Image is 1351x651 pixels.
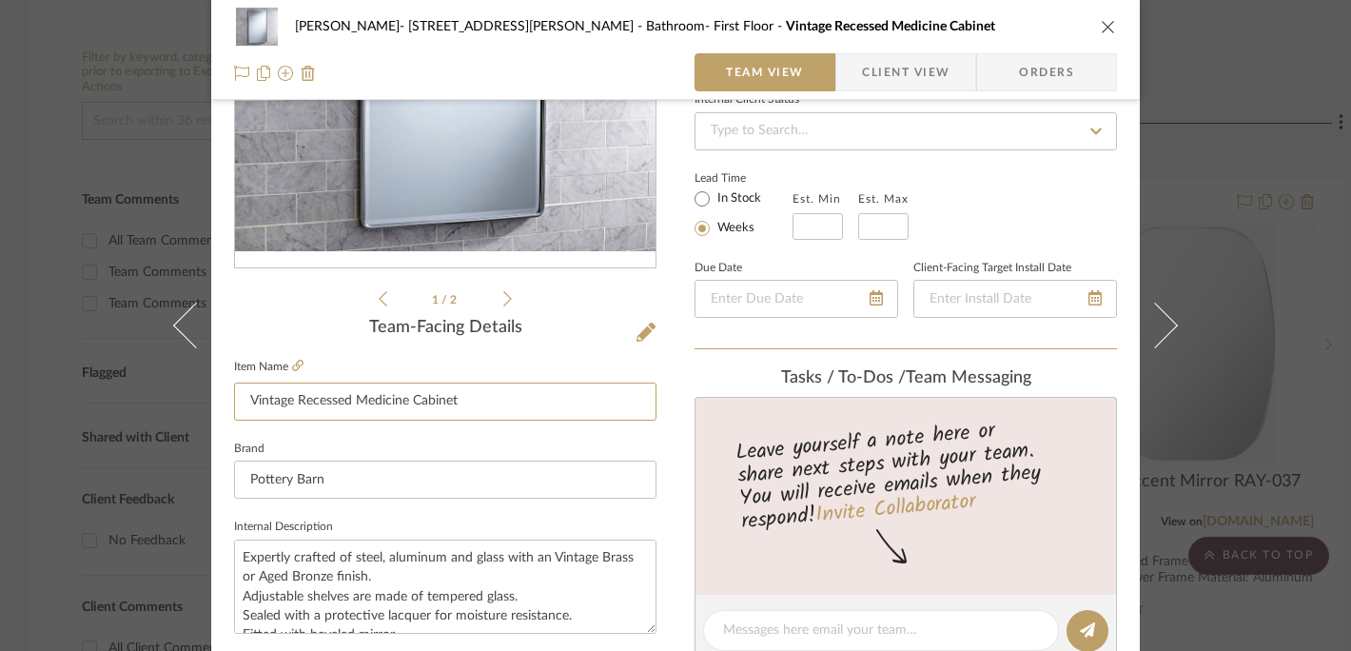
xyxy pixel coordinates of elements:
[441,294,450,306] span: /
[432,294,441,306] span: 1
[786,20,995,33] span: Vintage Recessed Medicine Cabinet
[234,523,333,532] label: Internal Description
[862,53,950,91] span: Client View
[726,53,804,91] span: Team View
[913,280,1117,318] input: Enter Install Date
[695,280,898,318] input: Enter Due Date
[695,264,742,273] label: Due Date
[234,383,656,421] input: Enter Item Name
[781,369,906,386] span: Tasks / To-Dos /
[695,169,793,187] label: Lead Time
[913,264,1071,273] label: Client-Facing Target Install Date
[301,66,316,81] img: Remove from project
[858,192,909,206] label: Est. Max
[793,192,841,206] label: Est. Min
[450,294,460,306] span: 2
[693,410,1120,538] div: Leave yourself a note here or share next steps with your team. You will receive emails when they ...
[814,485,977,533] a: Invite Collaborator
[695,187,793,240] mat-radio-group: Select item type
[695,368,1117,389] div: team Messaging
[998,53,1095,91] span: Orders
[234,461,656,499] input: Enter Brand
[646,20,786,33] span: Bathroom- First Floor
[1100,18,1117,35] button: close
[695,112,1117,150] input: Type to Search…
[295,20,646,33] span: [PERSON_NAME]- [STREET_ADDRESS][PERSON_NAME]
[234,318,656,339] div: Team-Facing Details
[234,8,280,46] img: 2986ea3c-65f9-4866-b50a-fbdbb48cebe1_48x40.jpg
[714,220,754,237] label: Weeks
[695,95,799,105] div: Internal Client Status
[234,444,264,454] label: Brand
[234,359,303,375] label: Item Name
[714,190,761,207] label: In Stock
